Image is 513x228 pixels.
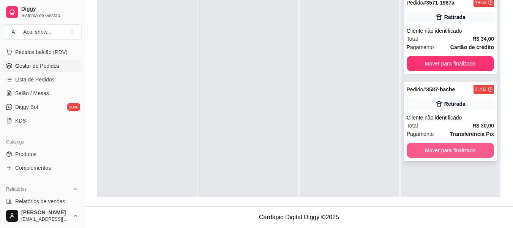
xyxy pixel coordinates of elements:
[407,43,434,51] span: Pagamento
[407,27,494,35] div: Cliente não identificado
[407,121,418,130] span: Total
[21,209,69,216] span: [PERSON_NAME]
[15,62,59,70] span: Gestor de Pedidos
[15,103,38,111] span: Diggy Bot
[6,186,27,192] span: Relatórios
[3,46,82,58] button: Pedidos balcão (PDV)
[3,73,82,86] a: Lista de Pedidos
[3,87,82,99] a: Salão / Mesas
[15,76,55,83] span: Lista de Pedidos
[21,6,79,13] span: Diggy
[3,3,82,21] a: DiggySistema de Gestão
[85,206,513,228] footer: Cardápio Digital Diggy © 2025
[444,13,466,21] div: Retirada
[15,117,26,124] span: KDS
[3,24,82,40] button: Select a team
[444,100,466,108] div: Retirada
[423,86,455,92] strong: # 3587-bacbe
[23,28,52,36] div: Acai show ...
[472,36,494,42] strong: R$ 34,00
[407,114,494,121] div: Cliente não identificado
[15,198,65,205] span: Relatórios de vendas
[3,115,82,127] a: KDS
[475,86,486,92] div: 21:03
[450,44,494,50] strong: Cartão de crédito
[3,207,82,225] button: [PERSON_NAME][EMAIL_ADDRESS][DOMAIN_NAME]
[3,148,82,160] a: Produtos
[3,101,82,113] a: Diggy Botnovo
[21,13,79,19] span: Sistema de Gestão
[21,216,69,222] span: [EMAIL_ADDRESS][DOMAIN_NAME]
[15,164,51,172] span: Complementos
[15,150,36,158] span: Produtos
[407,86,423,92] span: Pedido
[472,123,494,129] strong: R$ 30,00
[3,195,82,207] a: Relatórios de vendas
[3,162,82,174] a: Complementos
[9,28,17,36] span: A
[450,131,494,137] strong: Transferência Pix
[15,89,49,97] span: Salão / Mesas
[3,136,82,148] div: Catálogo
[407,143,494,158] button: Mover para finalizado
[15,48,68,56] span: Pedidos balcão (PDV)
[407,130,434,138] span: Pagamento
[407,56,494,71] button: Mover para finalizado
[3,60,82,72] a: Gestor de Pedidos
[407,35,418,43] span: Total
